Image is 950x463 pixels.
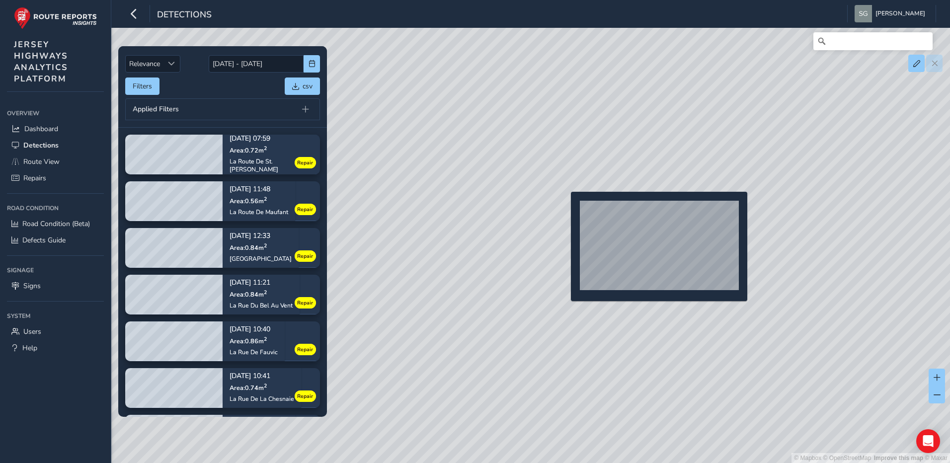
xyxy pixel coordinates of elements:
span: JERSEY HIGHWAYS ANALYTICS PLATFORM [14,39,68,84]
span: Road Condition (Beta) [22,219,90,229]
a: Signs [7,278,104,294]
p: [DATE] 12:33 [230,233,292,240]
div: Road Condition [7,201,104,216]
span: Repair [297,392,313,400]
a: Defects Guide [7,232,104,248]
a: Detections [7,137,104,154]
button: csv [285,77,320,95]
a: Route View [7,154,104,170]
div: La Route De Maufant [230,208,288,216]
span: Repair [297,252,313,260]
span: Repair [297,346,313,354]
div: La Rue De Fauvic [230,348,278,356]
span: Repair [297,159,313,167]
div: Overview [7,106,104,121]
input: Search [813,32,933,50]
span: Repairs [23,173,46,183]
sup: 2 [264,335,267,343]
div: Signage [7,263,104,278]
div: [GEOGRAPHIC_DATA] [230,255,292,263]
span: Defects Guide [22,235,66,245]
sup: 2 [264,195,267,203]
span: Signs [23,281,41,291]
p: [DATE] 11:48 [230,186,288,193]
button: Filters [125,77,159,95]
span: csv [303,81,313,91]
span: Area: 0.84 m [230,243,267,252]
p: [DATE] 11:21 [230,280,293,287]
div: System [7,309,104,323]
p: [DATE] 10:41 [230,373,294,380]
span: Area: 0.84 m [230,290,267,299]
p: [DATE] 10:40 [230,326,278,333]
div: La Route De St. [PERSON_NAME] [230,157,313,173]
sup: 2 [264,242,267,249]
sup: 2 [264,145,267,152]
span: Repair [297,299,313,307]
span: Repair [297,206,313,214]
span: Help [22,343,37,353]
span: Area: 0.56 m [230,197,267,205]
div: La Rue De La Chesnaie [230,395,294,403]
p: [DATE] 07:59 [230,136,313,143]
span: Applied Filters [133,106,179,113]
div: La Rue Du Bel Au Vent [230,302,293,309]
span: Route View [23,157,60,166]
a: Users [7,323,104,340]
button: [PERSON_NAME] [855,5,929,22]
span: Area: 0.86 m [230,337,267,345]
img: diamond-layout [855,5,872,22]
div: Open Intercom Messenger [916,429,940,453]
span: Area: 0.72 m [230,146,267,154]
a: Repairs [7,170,104,186]
a: Help [7,340,104,356]
img: rr logo [14,7,97,29]
span: Users [23,327,41,336]
sup: 2 [264,289,267,296]
a: Road Condition (Beta) [7,216,104,232]
span: Detections [23,141,59,150]
sup: 2 [264,382,267,389]
span: Area: 0.74 m [230,384,267,392]
div: Sort by Date [163,56,180,72]
span: [PERSON_NAME] [875,5,925,22]
span: Detections [157,8,212,22]
a: Dashboard [7,121,104,137]
span: Dashboard [24,124,58,134]
span: Relevance [126,56,163,72]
